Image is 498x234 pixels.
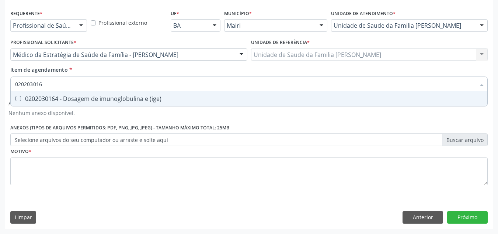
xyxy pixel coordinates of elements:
button: Limpar [10,211,36,224]
h6: Anexos adicionados [8,101,75,107]
label: Anexos (Tipos de arquivos permitidos: PDF, PNG, JPG, JPEG) - Tamanho máximo total: 25MB [10,122,229,133]
button: Próximo [447,211,488,224]
span: BA [173,22,205,29]
input: Buscar por procedimentos [15,77,476,91]
label: Unidade de referência [251,37,310,48]
label: Unidade de atendimento [331,8,396,19]
p: Nenhum anexo disponível. [8,109,75,117]
label: Profissional externo [98,19,147,27]
label: Profissional Solicitante [10,37,76,48]
label: Motivo [10,146,31,157]
span: Unidade de Saude da Familia [PERSON_NAME] [334,22,473,29]
label: UF [171,8,179,19]
span: Item de agendamento [10,66,68,73]
span: Médico da Estratégia de Saúde da Família - [PERSON_NAME] [13,51,232,58]
button: Anterior [403,211,443,224]
label: Requerente [10,8,42,19]
span: Profissional de Saúde [13,22,72,29]
div: 0202030164 - Dosagem de imunoglobulina e (ige) [15,96,483,102]
span: Mairi [227,22,312,29]
label: Município [224,8,252,19]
